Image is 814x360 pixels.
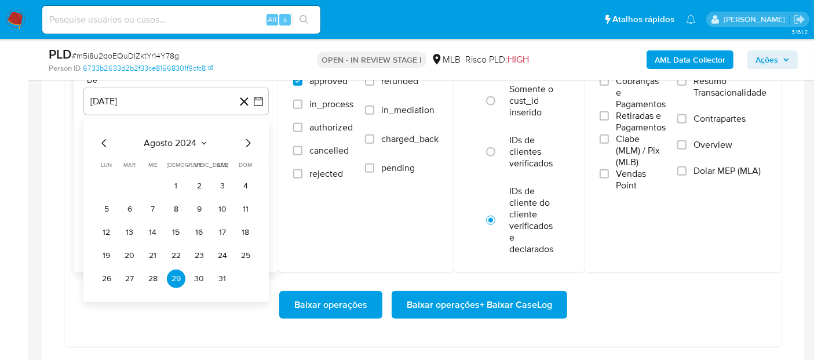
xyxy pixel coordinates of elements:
[268,14,277,25] span: Alt
[655,50,725,69] b: AML Data Collector
[83,63,213,74] a: 6733b2633d2b2f33ce81568301f9cfc8
[49,63,81,74] b: Person ID
[686,14,696,24] a: Notificações
[508,53,529,66] span: HIGH
[755,50,778,69] span: Ações
[431,53,461,66] div: MLB
[612,13,674,26] span: Atalhos rápidos
[724,14,789,25] p: leticia.siqueira@mercadolivre.com
[465,53,529,66] span: Risco PLD:
[647,50,733,69] button: AML Data Collector
[791,27,808,37] span: 3.161.2
[283,14,287,25] span: s
[42,12,320,27] input: Pesquise usuários ou casos...
[793,13,805,26] a: Sair
[292,12,316,28] button: search-icon
[317,52,426,68] p: OPEN - IN REVIEW STAGE I
[72,50,179,61] span: # m5i8u2qoEQuDIZktYr14Y78g
[49,45,72,63] b: PLD
[747,50,798,69] button: Ações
